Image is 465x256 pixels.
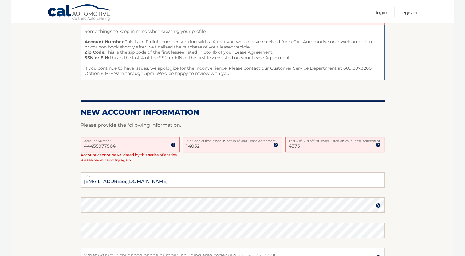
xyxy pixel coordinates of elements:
strong: Account Number: [85,39,125,45]
label: Email [81,172,385,177]
img: tooltip.svg [376,203,381,208]
label: Zip Code of first lessee in box 1b of your Lease Agreement [183,137,282,142]
input: Account Number [81,137,180,152]
p: Please provide the following information. [81,121,385,130]
input: Zip Code [183,137,282,152]
h2: New Account Information [81,108,385,117]
strong: Zip Code: [85,49,106,55]
input: SSN or EIN (last 4 digits only) [285,137,384,152]
label: Account Number [81,137,180,142]
strong: SSN or EIN: [85,55,109,60]
img: tooltip.svg [376,142,380,147]
input: Email [81,172,385,188]
img: tooltip.svg [171,142,176,147]
a: Register [400,7,418,17]
img: tooltip.svg [273,142,278,147]
a: Cal Automotive [47,4,112,22]
a: Login [376,7,387,17]
span: Account cannot be validated by this series of entries. Please review and try again. [81,153,178,162]
span: Some things to keep in mind when creating your profile. This is an 11 digit number starting with ... [81,25,385,80]
label: Last 4 of SSN of first lessee listed on your Lease Agreement [285,137,384,142]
